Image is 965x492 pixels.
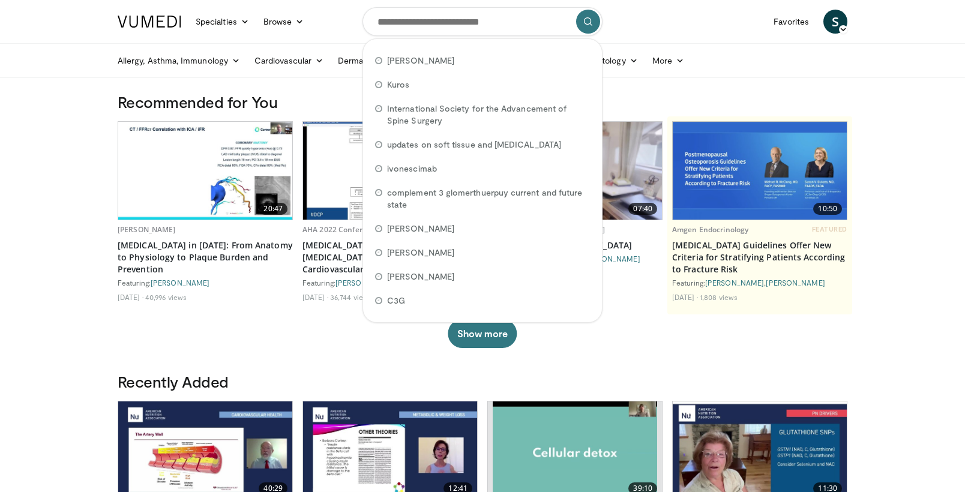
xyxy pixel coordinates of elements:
[302,292,328,302] li: [DATE]
[118,16,181,28] img: VuMedi Logo
[387,295,405,307] span: C3G
[302,239,478,275] a: [MEDICAL_DATA] Compared to [MEDICAL_DATA] for the Prevention of Cardiovascular Events in Patients...
[302,278,478,287] div: Featuring:
[448,319,517,348] button: Show more
[564,49,645,73] a: Rheumatology
[387,103,590,127] span: International Society for the Advancement of Spine Surgery
[673,122,847,220] a: 10:50
[303,122,477,220] img: 7c0f9b53-1609-4588-8498-7cac8464d722.620x360_q85_upscale.jpg
[362,7,603,36] input: Search topics, interventions
[188,10,256,34] a: Specialties
[256,10,311,34] a: Browse
[118,92,847,112] h3: Recommended for You
[247,49,331,73] a: Cardiovascular
[302,224,414,235] a: AHA 2022 Conference Coverage
[672,278,847,287] div: Featuring: ,
[151,278,209,287] a: [PERSON_NAME]
[766,10,816,34] a: Favorites
[118,292,143,302] li: [DATE]
[387,187,590,211] span: complement 3 glomerthuerpuy current and future state
[118,239,293,275] a: [MEDICAL_DATA] in [DATE]: From Anatomy to Physiology to Plaque Burden and Prevention
[335,278,394,287] a: [PERSON_NAME]
[705,278,764,287] a: [PERSON_NAME]
[387,163,437,175] span: ivonescimab
[118,372,847,391] h3: Recently Added
[145,292,187,302] li: 40,996 views
[812,225,847,233] span: FEATURED
[118,122,292,220] img: 823da73b-7a00-425d-bb7f-45c8b03b10c3.620x360_q85_upscale.jpg
[259,203,287,215] span: 20:47
[387,223,454,235] span: [PERSON_NAME]
[813,203,842,215] span: 10:50
[110,49,247,73] a: Allergy, Asthma, Immunology
[118,224,176,235] a: [PERSON_NAME]
[387,79,409,91] span: Kuros
[672,292,698,302] li: [DATE]
[331,49,406,73] a: Dermatology
[387,55,454,67] span: [PERSON_NAME]
[673,122,847,220] img: 7b525459-078d-43af-84f9-5c25155c8fbb.png.620x360_q85_upscale.jpg
[672,239,847,275] a: [MEDICAL_DATA] Guidelines Offer New Criteria for Stratifying Patients According to Fracture Risk
[118,278,293,287] div: Featuring:
[387,139,561,151] span: updates on soft tissue and [MEDICAL_DATA]
[387,247,454,259] span: [PERSON_NAME]
[823,10,847,34] a: S
[387,271,454,283] span: [PERSON_NAME]
[330,292,372,302] li: 36,744 views
[628,203,657,215] span: 07:40
[672,224,748,235] a: Amgen Endocrinology
[645,49,691,73] a: More
[700,292,738,302] li: 1,808 views
[118,122,292,220] a: 20:47
[303,122,477,220] a: 10:11
[766,278,825,287] a: [PERSON_NAME]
